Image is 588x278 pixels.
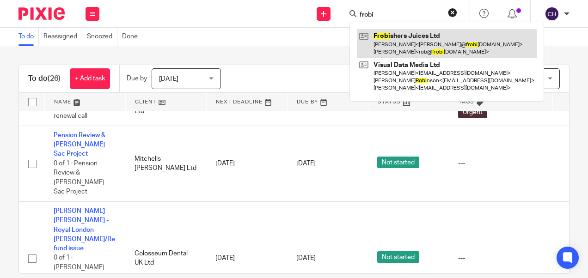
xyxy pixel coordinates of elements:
a: To do [18,28,39,46]
a: Done [122,28,142,46]
button: Clear [448,8,457,17]
span: (26) [48,75,61,82]
input: Search [359,11,442,19]
span: 0 of 1 · Pension Review & [PERSON_NAME] Sac Project [54,160,104,195]
a: + Add task [70,68,110,89]
a: Snoozed [87,28,117,46]
span: Tags [459,99,474,104]
h1: To do [28,74,61,84]
span: Urgent [458,107,487,118]
a: Reassigned [43,28,82,46]
td: Mitchells [PERSON_NAME] Ltd [125,126,206,201]
span: [DATE] [296,255,316,261]
img: Pixie [18,7,65,20]
span: Not started [377,157,419,168]
td: [DATE] [206,126,287,201]
p: Due by [127,74,147,83]
span: [DATE] [296,160,316,167]
div: --- [458,159,543,168]
a: [PERSON_NAME] [PERSON_NAME] - Royal London [PERSON_NAME]/Refund issue [54,208,115,252]
div: --- [458,254,543,263]
img: svg%3E [545,6,559,21]
span: [DATE] [159,76,178,82]
span: Not started [377,251,419,263]
a: Pension Review & [PERSON_NAME] Sac Project [54,132,105,157]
